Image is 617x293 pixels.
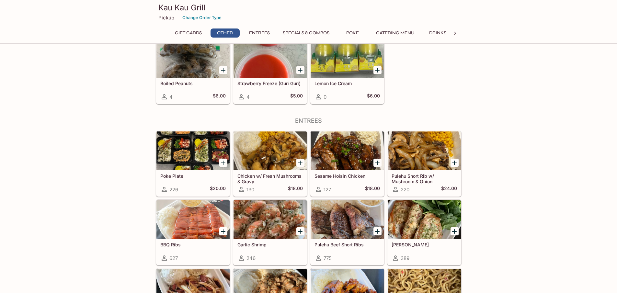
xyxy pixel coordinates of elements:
span: 127 [324,186,331,193]
button: Add Strawberry Freeze (Guri Guri) [296,66,304,74]
span: 775 [324,255,332,261]
div: Strawberry Freeze (Guri Guri) [234,39,307,78]
h5: Boiled Peanuts [160,81,226,86]
a: Lemon Ice Cream0$6.00 [310,39,384,104]
button: Drinks [423,28,452,38]
h5: Pulehu Beef Short Ribs [314,242,380,247]
button: Add Sesame Hoisin Chicken [373,159,382,167]
span: 0 [324,94,326,100]
div: Garlic Shrimp [234,200,307,239]
h5: Sesame Hoisin Chicken [314,173,380,179]
h5: $24.00 [441,186,457,193]
button: Add Pulehu Short Rib w/ Mushroom & Onion [451,159,459,167]
a: Chicken w/ Fresh Mushrooms & Gravy130$18.00 [233,131,307,197]
a: Sesame Hoisin Chicken127$18.00 [310,131,384,197]
span: 627 [169,255,178,261]
div: Sesame Hoisin Chicken [311,131,384,170]
a: [PERSON_NAME]389 [387,200,461,265]
h5: Poke Plate [160,173,226,179]
div: Boiled Peanuts [156,39,230,78]
h5: Garlic Shrimp [237,242,303,247]
button: Poke [338,28,367,38]
div: BBQ Ribs [156,200,230,239]
h5: $20.00 [210,186,226,193]
h5: Chicken w/ Fresh Mushrooms & Gravy [237,173,303,184]
button: Add Lemon Ice Cream [373,66,382,74]
div: Garlic Ahi [388,200,461,239]
span: 220 [401,186,409,193]
a: Garlic Shrimp246 [233,200,307,265]
h5: BBQ Ribs [160,242,226,247]
h5: Pulehu Short Rib w/ Mushroom & Onion [392,173,457,184]
button: Add BBQ Ribs [219,227,227,235]
h5: Strawberry Freeze (Guri Guri) [237,81,303,86]
span: 4 [246,94,250,100]
button: Catering Menu [372,28,418,38]
span: 389 [401,255,409,261]
div: Pulehu Short Rib w/ Mushroom & Onion [388,131,461,170]
button: Add Garlic Shrimp [296,227,304,235]
h4: Entrees [156,117,462,124]
button: Gift Cards [171,28,205,38]
button: Change Order Type [179,13,224,23]
a: Poke Plate226$20.00 [156,131,230,197]
span: 4 [169,94,173,100]
h5: [PERSON_NAME] [392,242,457,247]
h5: $18.00 [365,186,380,193]
a: BBQ Ribs627 [156,200,230,265]
h5: Lemon Ice Cream [314,81,380,86]
div: Poke Plate [156,131,230,170]
span: 246 [246,255,256,261]
h5: $6.00 [367,93,380,101]
a: Strawberry Freeze (Guri Guri)4$5.00 [233,39,307,104]
div: Lemon Ice Cream [311,39,384,78]
a: Pulehu Short Rib w/ Mushroom & Onion220$24.00 [387,131,461,197]
div: Pulehu Beef Short Ribs [311,200,384,239]
button: Specials & Combos [279,28,333,38]
button: Add Pulehu Beef Short Ribs [373,227,382,235]
span: 130 [246,186,254,193]
button: Other [211,28,240,38]
span: 226 [169,186,178,193]
p: Pickup [158,15,174,21]
h5: $6.00 [213,93,226,101]
button: Add Chicken w/ Fresh Mushrooms & Gravy [296,159,304,167]
h3: Kau Kau Grill [158,3,459,13]
h5: $5.00 [290,93,303,101]
a: Boiled Peanuts4$6.00 [156,39,230,104]
button: Add Garlic Ahi [451,227,459,235]
a: Pulehu Beef Short Ribs775 [310,200,384,265]
div: Chicken w/ Fresh Mushrooms & Gravy [234,131,307,170]
button: Add Boiled Peanuts [219,66,227,74]
button: Add Poke Plate [219,159,227,167]
button: Entrees [245,28,274,38]
h5: $18.00 [288,186,303,193]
